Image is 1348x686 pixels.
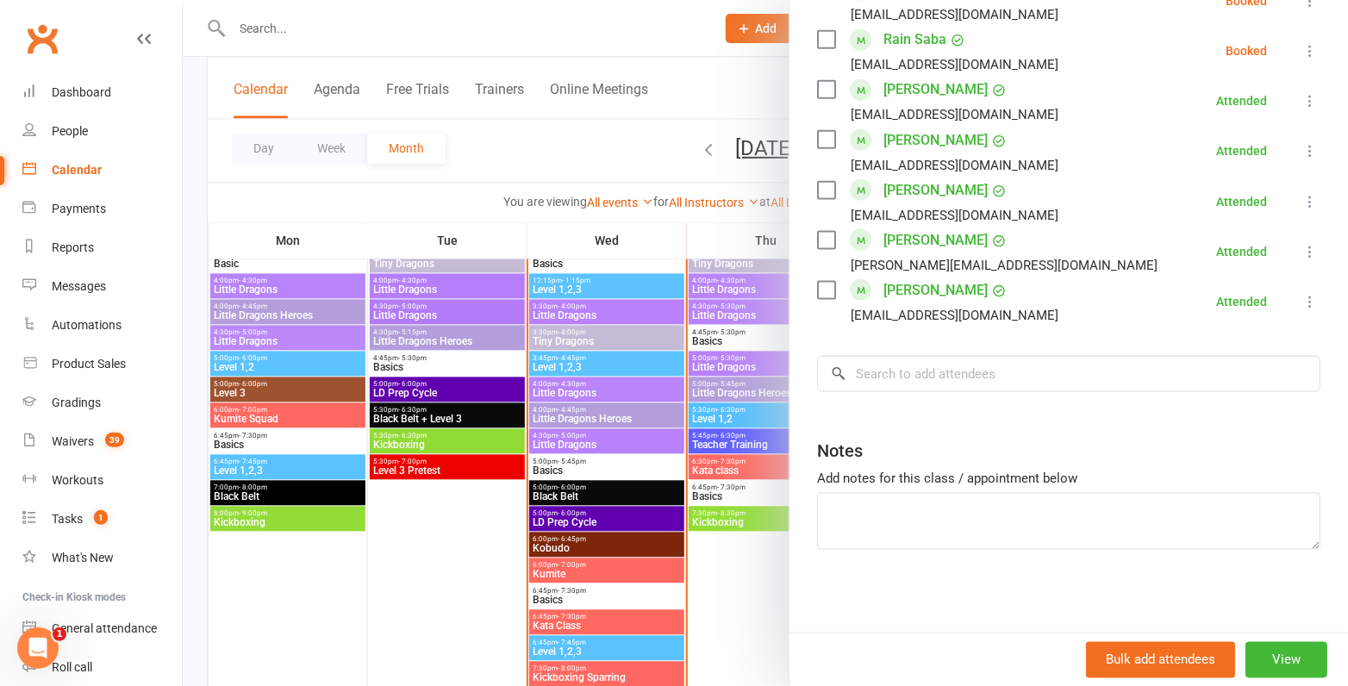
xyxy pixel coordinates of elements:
a: Reports [22,228,182,267]
span: 1 [94,510,108,525]
a: General attendance kiosk mode [22,609,182,648]
div: Add notes for this class / appointment below [817,468,1320,489]
div: Booked [1226,45,1267,57]
a: [PERSON_NAME] [883,277,988,304]
div: Reports [52,240,94,254]
a: Workouts [22,461,182,500]
div: [EMAIL_ADDRESS][DOMAIN_NAME] [851,3,1058,26]
a: Waivers 39 [22,422,182,461]
a: Calendar [22,151,182,190]
div: Notes [817,439,863,463]
a: Product Sales [22,345,182,384]
div: General attendance [52,621,157,635]
div: Product Sales [52,357,126,371]
a: What's New [22,539,182,577]
div: Dashboard [52,85,111,99]
div: [PERSON_NAME][EMAIL_ADDRESS][DOMAIN_NAME] [851,254,1158,277]
a: Dashboard [22,73,182,112]
a: [PERSON_NAME] [883,76,988,103]
div: Attended [1216,145,1267,157]
div: Tasks [52,512,83,526]
div: Attended [1216,95,1267,107]
div: Calendar [52,163,102,177]
div: [EMAIL_ADDRESS][DOMAIN_NAME] [851,154,1058,177]
div: Roll call [52,660,92,674]
a: Tasks 1 [22,500,182,539]
div: What's New [52,551,114,564]
div: Workouts [52,473,103,487]
span: 1 [53,627,66,641]
div: [EMAIL_ADDRESS][DOMAIN_NAME] [851,53,1058,76]
div: [EMAIL_ADDRESS][DOMAIN_NAME] [851,103,1058,126]
div: People [52,124,88,138]
input: Search to add attendees [817,356,1320,392]
a: [PERSON_NAME] [883,127,988,154]
div: Payments [52,202,106,215]
button: View [1245,641,1327,677]
div: [EMAIL_ADDRESS][DOMAIN_NAME] [851,304,1058,327]
a: People [22,112,182,151]
div: Automations [52,318,122,332]
div: Attended [1216,196,1267,208]
span: 39 [105,433,124,447]
a: [PERSON_NAME] [883,177,988,204]
div: Waivers [52,434,94,448]
a: Clubworx [21,17,64,60]
div: Attended [1216,296,1267,308]
a: Rain Saba [883,26,946,53]
a: Payments [22,190,182,228]
iframe: Intercom live chat [17,627,59,669]
div: [EMAIL_ADDRESS][DOMAIN_NAME] [851,204,1058,227]
div: Attended [1216,246,1267,258]
div: Messages [52,279,106,293]
a: [PERSON_NAME] [883,227,988,254]
a: Gradings [22,384,182,422]
a: Automations [22,306,182,345]
div: Gradings [52,396,101,409]
a: Messages [22,267,182,306]
button: Bulk add attendees [1086,641,1235,677]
